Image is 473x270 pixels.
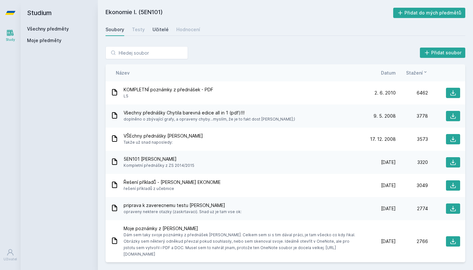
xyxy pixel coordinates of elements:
[153,23,169,36] a: Učitelé
[132,23,145,36] a: Testy
[1,245,19,265] a: Uživatel
[370,136,396,142] span: 17. 12. 2008
[124,156,194,162] span: 5EN101 [PERSON_NAME]
[1,26,19,45] a: Study
[124,179,221,185] span: Řešení příkladů - [PERSON_NAME] EKONOMIE
[124,232,361,257] span: Dám sem taky svoje poznámky z přednášek [PERSON_NAME]. Celkem sem si s tim dával práci, je tam vš...
[124,86,213,93] span: KOMPLETNÍ poznámky z přednášek - PDF
[106,23,124,36] a: Soubory
[124,185,221,192] span: řešení příkladů z učebnice
[106,26,124,33] div: Soubory
[381,182,396,189] span: [DATE]
[396,238,428,245] div: 2766
[396,205,428,212] div: 2774
[132,26,145,33] div: Testy
[176,26,200,33] div: Hodnocení
[124,225,361,232] span: Moje poznámky z [PERSON_NAME]
[124,93,213,99] span: LS
[396,182,428,189] div: 3049
[396,113,428,119] div: 3778
[106,8,393,18] h2: Ekonomie I. (5EN101)
[381,205,396,212] span: [DATE]
[124,209,242,215] span: opraveny nektere otazky (zaskrtavaci). Snad uz je tam vse ok:
[124,162,194,169] span: Kompletní přednášky z ZS 2014/2015
[116,69,130,76] button: Název
[396,159,428,166] div: 3320
[27,26,69,32] a: Všechny předměty
[27,37,61,44] span: Moje předměty
[375,90,396,96] span: 2. 6. 2010
[381,69,396,76] button: Datum
[124,202,242,209] span: priprava k zaverecnemu testu [PERSON_NAME]
[381,238,396,245] span: [DATE]
[176,23,200,36] a: Hodnocení
[124,116,295,122] span: doplněno o zbývající grafy, a opraveny chyby...myslím, že je to fakt dost [PERSON_NAME];)
[124,133,203,139] span: VŠEchny přednášky [PERSON_NAME]
[106,46,188,59] input: Hledej soubor
[4,257,17,262] div: Uživatel
[420,48,466,58] button: Přidat soubor
[406,69,428,76] button: Stažení
[124,139,203,146] span: Takže už snad naposledy:
[381,159,396,166] span: [DATE]
[374,113,396,119] span: 9. 5. 2008
[393,8,466,18] button: Přidat do mých předmětů
[396,90,428,96] div: 6462
[124,110,295,116] span: Všechny přednášky Chytila barevná edice all in 1 (pdf)!!!
[6,37,15,42] div: Study
[406,69,423,76] span: Stažení
[153,26,169,33] div: Učitelé
[396,136,428,142] div: 3573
